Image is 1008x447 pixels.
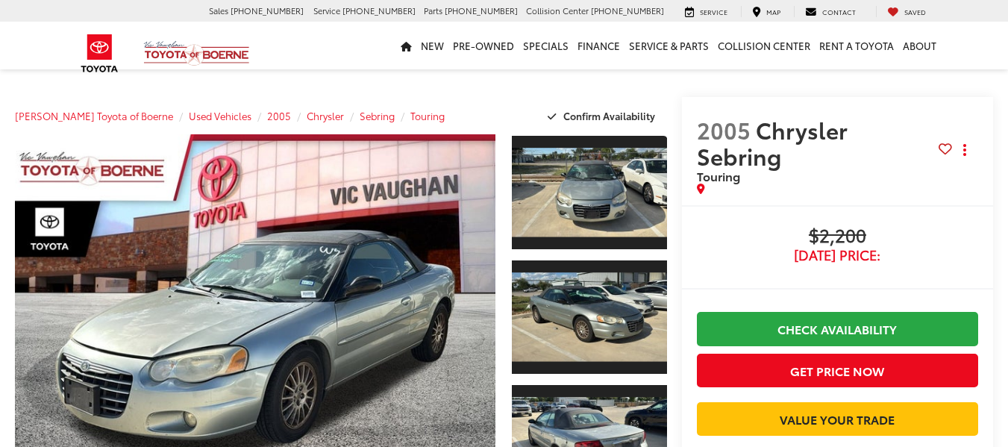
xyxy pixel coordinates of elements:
[209,4,228,16] span: Sales
[794,6,867,18] a: Contact
[624,22,713,69] a: Service & Parts: Opens in a new tab
[815,22,898,69] a: Rent a Toyota
[697,248,978,263] span: [DATE] Price:
[313,4,340,16] span: Service
[898,22,941,69] a: About
[697,113,751,146] span: 2005
[448,22,519,69] a: Pre-Owned
[143,40,250,66] img: Vic Vaughan Toyota of Boerne
[700,7,727,16] span: Service
[267,109,291,122] a: 2005
[15,109,173,122] a: [PERSON_NAME] Toyota of Boerne
[512,134,667,251] a: Expand Photo 1
[307,109,344,122] a: Chrysler
[674,6,739,18] a: Service
[410,109,445,122] a: Touring
[741,6,792,18] a: Map
[512,259,667,375] a: Expand Photo 2
[697,225,978,248] span: $2,200
[539,103,667,129] button: Confirm Availability
[713,22,815,69] a: Collision Center
[697,354,978,387] button: Get Price Now
[697,312,978,346] a: Check Availability
[189,109,251,122] a: Used Vehicles
[697,167,740,184] span: Touring
[424,4,442,16] span: Parts
[591,4,664,16] span: [PHONE_NUMBER]
[563,109,655,122] span: Confirm Availability
[445,4,518,16] span: [PHONE_NUMBER]
[963,144,966,156] span: dropdown dots
[72,29,128,78] img: Toyota
[360,109,395,122] a: Sebring
[396,22,416,69] a: Home
[231,4,304,16] span: [PHONE_NUMBER]
[876,6,937,18] a: My Saved Vehicles
[952,137,978,163] button: Actions
[519,22,573,69] a: Specials
[697,402,978,436] a: Value Your Trade
[526,4,589,16] span: Collision Center
[697,113,848,172] span: Chrysler Sebring
[510,148,669,237] img: 2005 Chrysler Sebring Touring
[766,7,780,16] span: Map
[416,22,448,69] a: New
[904,7,926,16] span: Saved
[510,272,669,362] img: 2005 Chrysler Sebring Touring
[822,7,856,16] span: Contact
[573,22,624,69] a: Finance
[342,4,416,16] span: [PHONE_NUMBER]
